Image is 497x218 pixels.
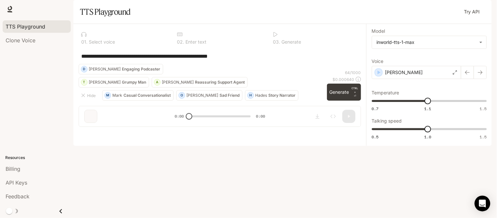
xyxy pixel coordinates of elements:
[245,90,298,101] button: HHadesStory Narrator
[255,93,267,97] p: Hades
[122,80,146,84] p: Grumpy Man
[372,29,385,33] p: Model
[480,106,487,111] span: 1.5
[372,134,379,140] span: 0.5
[327,84,361,101] button: GenerateCTRL +⏎
[425,134,431,140] span: 1.0
[89,80,121,84] p: [PERSON_NAME]
[425,106,431,111] span: 1.1
[154,77,160,88] div: A
[352,86,358,98] p: ⏎
[184,40,207,44] p: Enter text
[176,90,242,101] button: O[PERSON_NAME]Sad Friend
[372,119,402,123] p: Talking speed
[268,93,296,97] p: Story Narrator
[352,86,358,94] p: CTRL +
[102,90,174,101] button: MMarkCasual Conversationalist
[345,70,361,75] p: 64 / 1000
[220,93,239,97] p: Sad Friend
[280,40,301,44] p: Generate
[377,39,476,46] div: inworld-tts-1-max
[80,5,131,18] h1: TTS Playground
[385,69,423,76] p: [PERSON_NAME]
[124,93,171,97] p: Casual Conversationalist
[372,106,379,111] span: 0.7
[273,40,280,44] p: 0 3 .
[81,77,87,88] div: T
[89,67,121,71] p: [PERSON_NAME]
[177,40,184,44] p: 0 2 .
[462,5,483,18] a: Try API
[112,93,122,97] p: Mark
[79,64,163,74] button: D[PERSON_NAME]Engaging Podcaster
[162,80,194,84] p: [PERSON_NAME]
[480,134,487,140] span: 1.5
[81,64,87,74] div: D
[152,77,248,88] button: A[PERSON_NAME]Reassuring Support Agent
[372,36,487,49] div: inworld-tts-1-max
[333,77,354,82] p: $ 0.000640
[186,93,218,97] p: [PERSON_NAME]
[122,67,160,71] p: Engaging Podcaster
[179,90,185,101] div: O
[248,90,254,101] div: H
[81,40,87,44] p: 0 1 .
[372,59,384,64] p: Voice
[372,90,399,95] p: Temperature
[87,40,115,44] p: Select voice
[79,90,100,101] button: Hide
[105,90,111,101] div: M
[475,196,490,211] div: Open Intercom Messenger
[195,80,245,84] p: Reassuring Support Agent
[79,77,149,88] button: T[PERSON_NAME]Grumpy Man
